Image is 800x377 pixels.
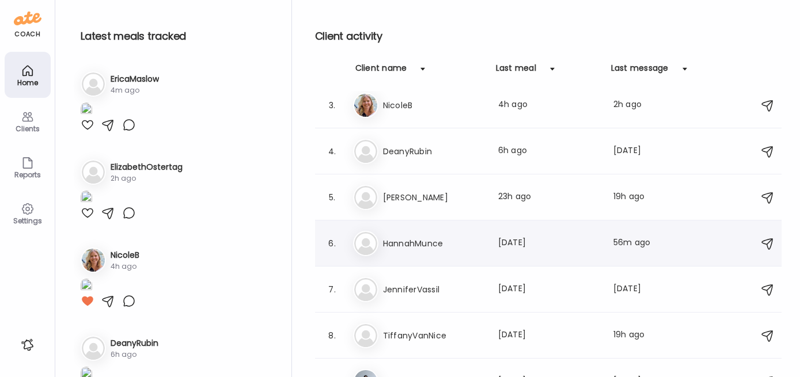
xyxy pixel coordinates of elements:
[82,161,105,184] img: bg-avatar-default.svg
[81,102,92,118] img: images%2FDX5FV1kV85S6nzT6xewNQuLsvz72%2Fqz2lSY6cH0noivLL4Z7M%2F8xpLEBkWmGUaqjqBR98m_1080
[498,283,600,296] div: [DATE]
[383,191,484,204] h3: [PERSON_NAME]
[81,191,92,206] img: images%2Fdbjthrfo9Dc3sGIpJW43CSl6rrT2%2FE7rQJOLSzKS0ipa3kiFD%2FDx2WlTm9PDIquq7xAUiI_1080
[14,9,41,28] img: ate
[7,171,48,178] div: Reports
[325,191,339,204] div: 5.
[613,98,658,112] div: 2h ago
[14,29,40,39] div: coach
[383,283,484,296] h3: JenniferVassil
[82,249,105,272] img: avatars%2FkkLrUY8seuY0oYXoW3rrIxSZDCE3
[315,28,782,45] h2: Client activity
[613,237,658,250] div: 56m ago
[611,62,669,81] div: Last message
[111,173,183,184] div: 2h ago
[111,261,139,272] div: 4h ago
[354,140,377,163] img: bg-avatar-default.svg
[325,329,339,342] div: 8.
[7,125,48,132] div: Clients
[354,324,377,347] img: bg-avatar-default.svg
[354,278,377,301] img: bg-avatar-default.svg
[82,73,105,96] img: bg-avatar-default.svg
[498,191,600,204] div: 23h ago
[498,329,600,342] div: [DATE]
[82,337,105,360] img: bg-avatar-default.svg
[354,186,377,209] img: bg-avatar-default.svg
[111,349,158,360] div: 6h ago
[325,237,339,250] div: 6.
[354,232,377,255] img: bg-avatar-default.svg
[355,62,407,81] div: Client name
[7,79,48,86] div: Home
[111,249,139,261] h3: NicoleB
[325,98,339,112] div: 3.
[325,283,339,296] div: 7.
[383,237,484,250] h3: HannahMunce
[81,28,273,45] h2: Latest meals tracked
[383,98,484,112] h3: NicoleB
[81,279,92,294] img: images%2FkkLrUY8seuY0oYXoW3rrIxSZDCE3%2FJGhXzk0i9e2Wv8Ex30CC%2FDEEC5oxSmd5KlxYpYtjw_1080
[354,94,377,117] img: avatars%2FkkLrUY8seuY0oYXoW3rrIxSZDCE3
[111,85,159,96] div: 4m ago
[7,217,48,224] div: Settings
[111,161,183,173] h3: ElizabethOstertag
[496,62,536,81] div: Last meal
[613,283,658,296] div: [DATE]
[613,191,658,204] div: 19h ago
[613,329,658,342] div: 19h ago
[111,337,158,349] h3: DeanyRubin
[111,73,159,85] h3: EricaMaslow
[498,98,600,112] div: 4h ago
[498,237,600,250] div: [DATE]
[498,144,600,158] div: 6h ago
[325,144,339,158] div: 4.
[383,144,484,158] h3: DeanyRubin
[383,329,484,342] h3: TiffanyVanNice
[613,144,658,158] div: [DATE]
